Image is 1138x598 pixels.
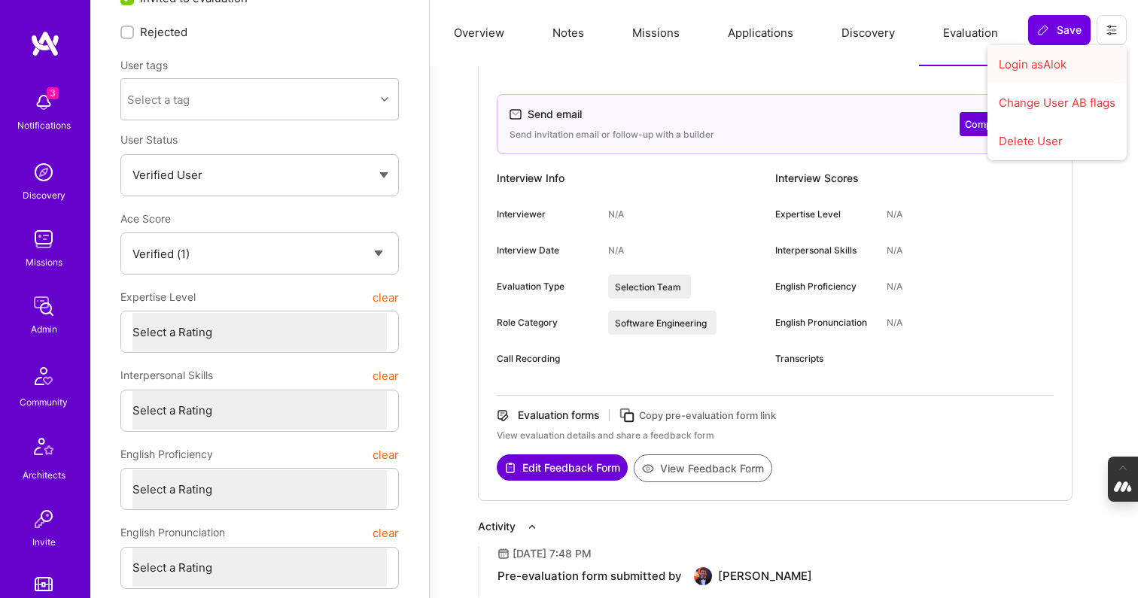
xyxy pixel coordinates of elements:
div: View evaluation details and share a feedback form [497,429,1054,442]
img: tokens [35,577,53,591]
button: Login asAlok [987,45,1127,83]
div: Expertise Level [775,208,875,221]
img: User Avatar [694,567,712,585]
div: Interview Info [497,166,775,190]
div: N/A [608,244,624,257]
button: clear [373,362,399,389]
button: clear [373,519,399,546]
img: Architects [26,431,62,467]
div: Interpersonal Skills [775,244,875,257]
div: Select a tag [127,92,190,108]
div: Pre-evaluation form submitted by [497,569,682,584]
div: N/A [887,316,902,329]
div: English Pronunciation [775,316,875,329]
div: Interview Scores [775,166,1054,190]
div: Evaluation Type [497,280,596,293]
a: Edit Feedback Form [497,454,628,482]
div: N/A [887,244,902,257]
div: Notifications [17,117,71,133]
button: Compose email [960,112,1041,136]
div: Evaluation forms [518,408,600,423]
i: icon Chevron [381,96,388,103]
div: English Proficiency [775,280,875,293]
span: Expertise Level [120,284,196,311]
div: [DATE] 7:48 PM [513,546,592,561]
div: Interview Date [497,244,596,257]
div: Call Recording [497,352,596,366]
button: clear [373,441,399,468]
div: Send email [528,107,582,122]
div: Copy pre-evaluation form link [639,408,776,423]
button: clear [373,284,399,311]
button: View Feedback Form [634,454,772,482]
span: Ace Score [120,212,171,225]
div: N/A [608,208,624,221]
span: User Status [120,133,178,146]
div: Community [20,394,68,410]
div: Interviewer [497,208,596,221]
span: Save [1037,23,1082,38]
div: Missions [26,254,62,270]
span: Verified User [132,168,202,182]
div: N/A [887,280,902,293]
div: Activity [478,519,516,534]
button: Save [1028,15,1091,45]
div: Role Category [497,316,596,329]
label: User tags [120,58,168,72]
button: Edit Feedback Form [497,454,628,481]
button: Change User AB flags [987,83,1127,122]
img: admin teamwork [29,291,59,321]
img: Invite [29,504,59,534]
div: Architects [23,467,65,483]
div: Transcripts [775,352,875,366]
span: Rejected [140,24,187,40]
span: English Proficiency [120,441,213,468]
div: Send invitation email or follow-up with a builder [510,128,714,141]
i: icon Copy [619,407,636,424]
div: [PERSON_NAME] [718,569,812,584]
span: Interpersonal Skills [120,362,213,389]
span: 3 [47,87,59,99]
img: caret [379,172,388,178]
div: Admin [31,321,57,337]
img: teamwork [29,224,59,254]
img: logo [30,30,60,57]
button: Delete User [987,122,1127,160]
span: English Pronunciation [120,519,225,546]
img: discovery [29,157,59,187]
img: bell [29,87,59,117]
div: Invite [32,534,56,550]
div: Discovery [23,187,65,203]
img: Community [26,358,62,394]
div: N/A [887,208,902,221]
